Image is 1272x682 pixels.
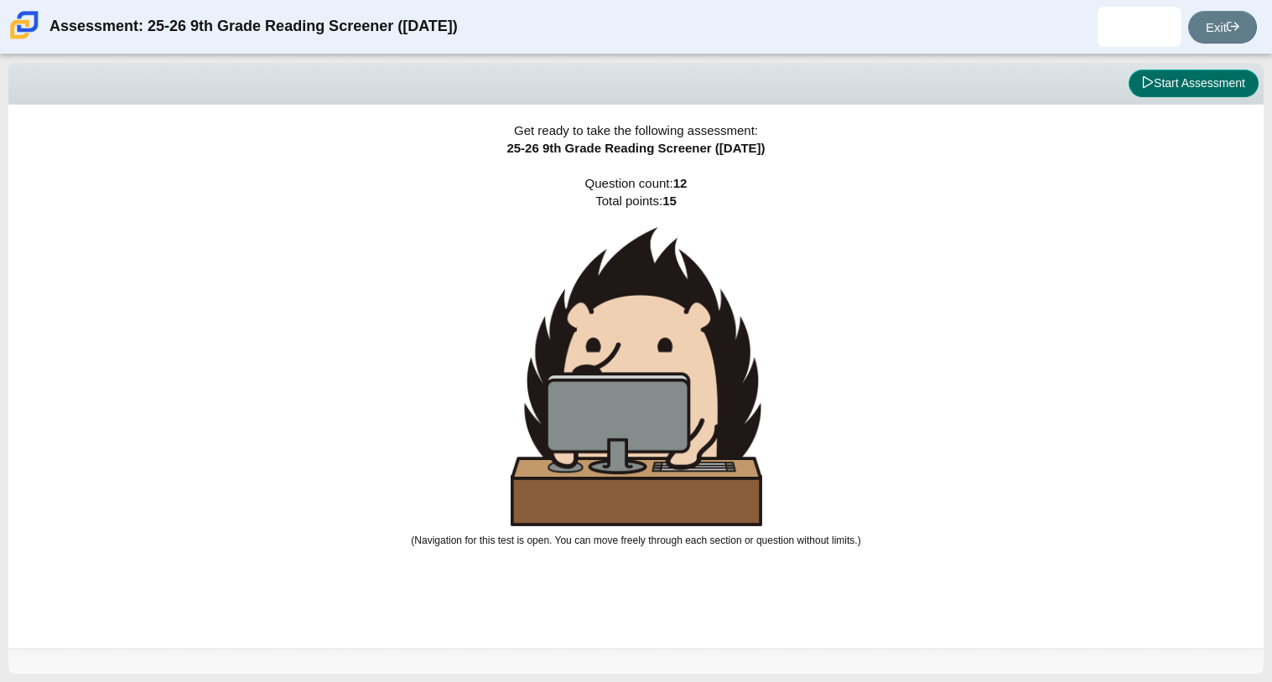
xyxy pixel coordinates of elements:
span: Get ready to take the following assessment: [514,123,758,137]
b: 15 [662,194,677,208]
a: Carmen School of Science & Technology [7,31,42,45]
span: 25-26 9th Grade Reading Screener ([DATE]) [506,141,765,155]
img: hedgehog-behind-computer-large.png [511,227,762,526]
a: Exit [1188,11,1257,44]
b: 12 [673,176,688,190]
button: Start Assessment [1129,70,1259,98]
div: Assessment: 25-26 9th Grade Reading Screener ([DATE]) [49,7,458,47]
small: (Navigation for this test is open. You can move freely through each section or question without l... [411,535,860,546]
span: Question count: Total points: [411,176,860,546]
img: sarai.ruedavazquez.NHBVwg [1126,13,1153,40]
img: Carmen School of Science & Technology [7,8,42,43]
